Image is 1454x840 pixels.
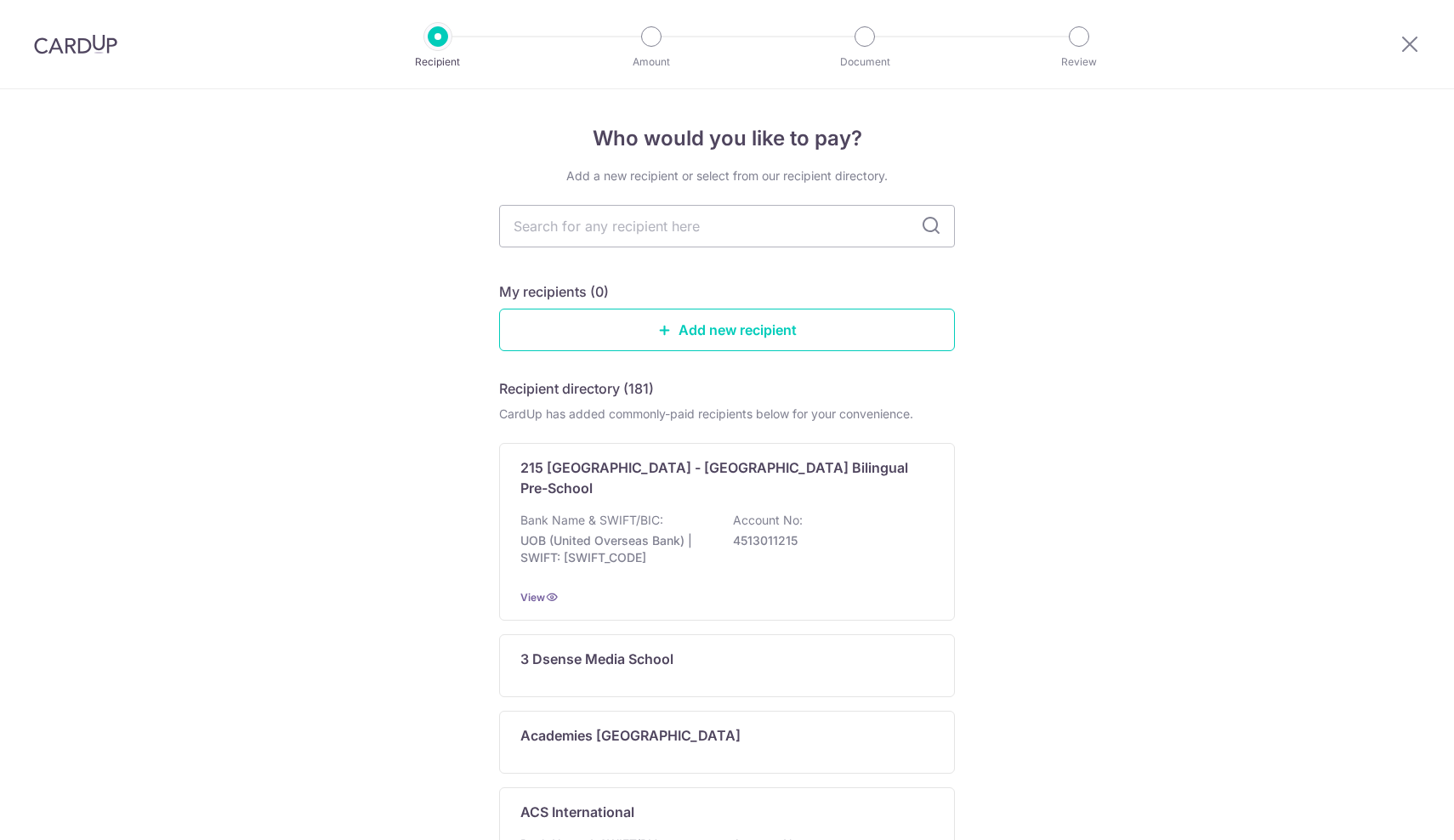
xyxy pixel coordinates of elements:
[733,532,923,549] p: 4513011215
[520,725,741,746] p: Academies [GEOGRAPHIC_DATA]
[802,54,928,71] p: Document
[588,54,714,71] p: Amount
[520,457,913,498] p: 215 [GEOGRAPHIC_DATA] - [GEOGRAPHIC_DATA] Bilingual Pre-School
[34,34,117,54] img: CardUp
[520,802,634,822] p: ACS International
[375,54,501,71] p: Recipient
[733,512,803,529] p: Account No:
[499,309,955,351] a: Add new recipient
[520,591,545,604] a: View
[499,378,654,399] h5: Recipient directory (181)
[499,281,609,302] h5: My recipients (0)
[520,649,673,669] p: 3 Dsense Media School
[499,123,955,154] h4: Who would you like to pay?
[1016,54,1142,71] p: Review
[499,205,955,247] input: Search for any recipient here
[520,532,711,566] p: UOB (United Overseas Bank) | SWIFT: [SWIFT_CODE]
[499,406,955,423] div: CardUp has added commonly-paid recipients below for your convenience.
[499,167,955,184] div: Add a new recipient or select from our recipient directory.
[520,512,663,529] p: Bank Name & SWIFT/BIC:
